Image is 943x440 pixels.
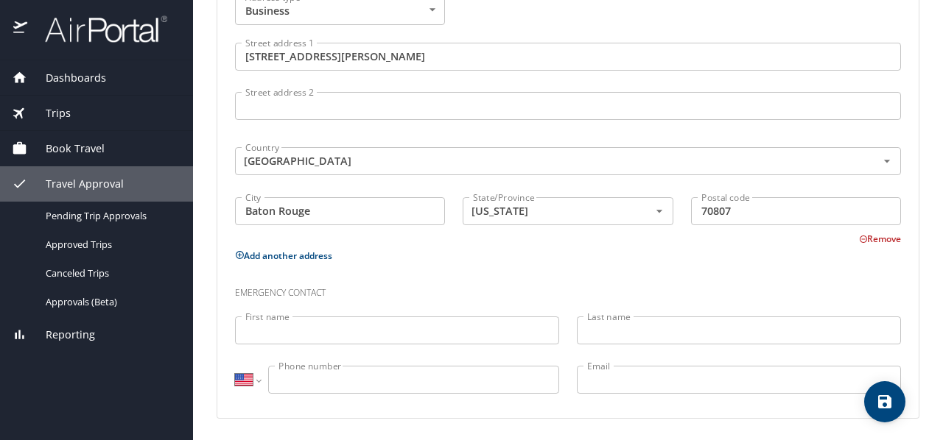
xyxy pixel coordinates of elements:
[878,152,896,170] button: Open
[27,105,71,121] span: Trips
[46,238,175,252] span: Approved Trips
[46,295,175,309] span: Approvals (Beta)
[651,202,668,220] button: Open
[27,176,124,192] span: Travel Approval
[46,266,175,280] span: Canceled Trips
[27,141,105,157] span: Book Travel
[29,15,167,43] img: airportal-logo.png
[46,209,175,223] span: Pending Trip Approvals
[13,15,29,43] img: icon-airportal.png
[235,277,901,302] h3: Emergency contact
[859,233,901,245] button: Remove
[864,381,905,422] button: save
[27,327,95,343] span: Reporting
[235,249,332,262] button: Add another address
[27,70,106,86] span: Dashboards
